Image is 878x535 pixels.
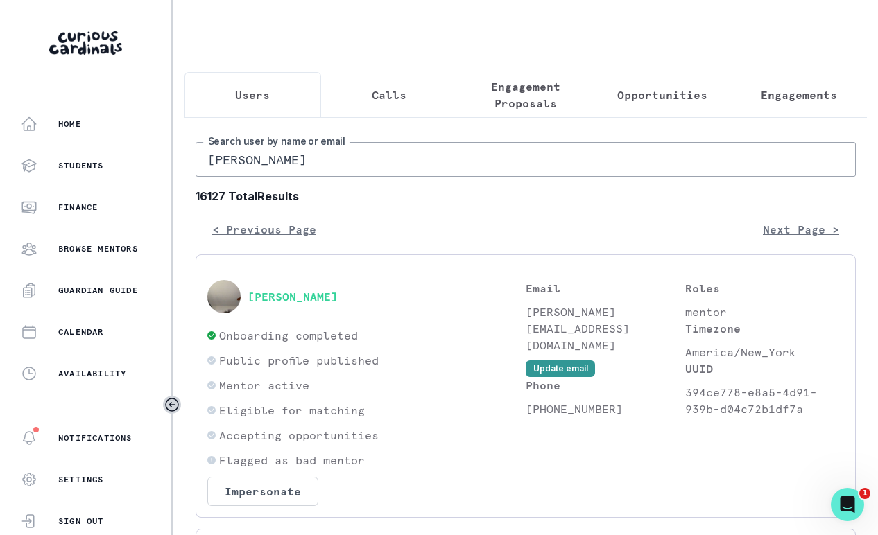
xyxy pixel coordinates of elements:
p: Onboarding completed [219,327,358,344]
button: Update email [526,360,595,377]
p: America/New_York [685,344,845,360]
p: Finance [58,202,98,213]
p: Flagged as bad mentor [219,452,365,468]
p: [PERSON_NAME][EMAIL_ADDRESS][DOMAIN_NAME] [526,304,685,353]
span: 1 [859,488,870,499]
b: 16127 Total Results [196,188,856,204]
p: Users [235,87,270,103]
img: Curious Cardinals Logo [49,31,122,55]
p: Settings [58,474,104,485]
p: Engagements [761,87,837,103]
p: Notifications [58,432,132,444]
p: Sign Out [58,516,104,527]
p: Eligible for matching [219,402,365,419]
p: Public profile published [219,352,379,369]
p: Engagement Proposals [470,78,583,112]
p: 394ce778-e8a5-4d91-939b-d04c72b1df7a [685,384,845,417]
p: Guardian Guide [58,285,138,296]
button: Impersonate [207,477,318,506]
p: Home [58,119,81,130]
p: Calls [372,87,406,103]
button: < Previous Page [196,216,333,243]
button: [PERSON_NAME] [248,290,338,304]
p: Email [526,280,685,297]
button: Next Page > [746,216,856,243]
p: Timezone [685,320,845,337]
p: Students [58,160,104,171]
p: [PHONE_NUMBER] [526,401,685,417]
p: Calendar [58,326,104,337]
p: Opportunities [617,87,707,103]
p: Accepting opportunities [219,427,379,444]
p: Browse Mentors [58,243,138,254]
p: Availability [58,368,126,379]
iframe: Intercom live chat [831,488,864,521]
p: Mentor active [219,377,309,394]
p: Roles [685,280,845,297]
p: UUID [685,360,845,377]
button: Toggle sidebar [163,396,181,414]
p: Phone [526,377,685,394]
p: mentor [685,304,845,320]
